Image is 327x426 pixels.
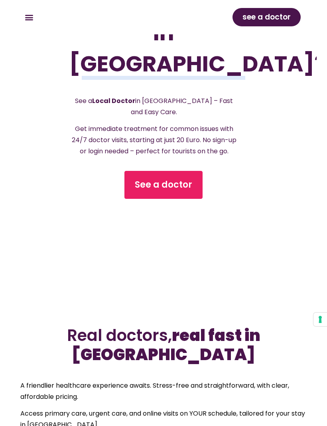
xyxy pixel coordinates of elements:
h2: Real doctors, [28,326,299,364]
a: see a doctor [232,8,301,26]
span: See a doctor [135,178,192,191]
span: A friendlier healthcare experience awaits. Stress-free and straightforward, with clear, affordabl... [20,381,289,401]
b: real fast in [GEOGRAPHIC_DATA] [72,324,260,366]
div: Menu Toggle [22,11,35,24]
iframe: Customer reviews powered by Trustpilot [14,263,313,274]
strong: Local Doctor [92,96,135,105]
span: Get immediate treatment for common issues with 24/7 doctor visits, starting at just 20 Euro. No s... [72,124,236,156]
span: See a in [GEOGRAPHIC_DATA] – Fast and Easy Care. [75,96,233,117]
a: See a doctor [124,171,203,199]
button: Your consent preferences for tracking technologies [313,313,327,326]
span: see a doctor [242,11,291,24]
